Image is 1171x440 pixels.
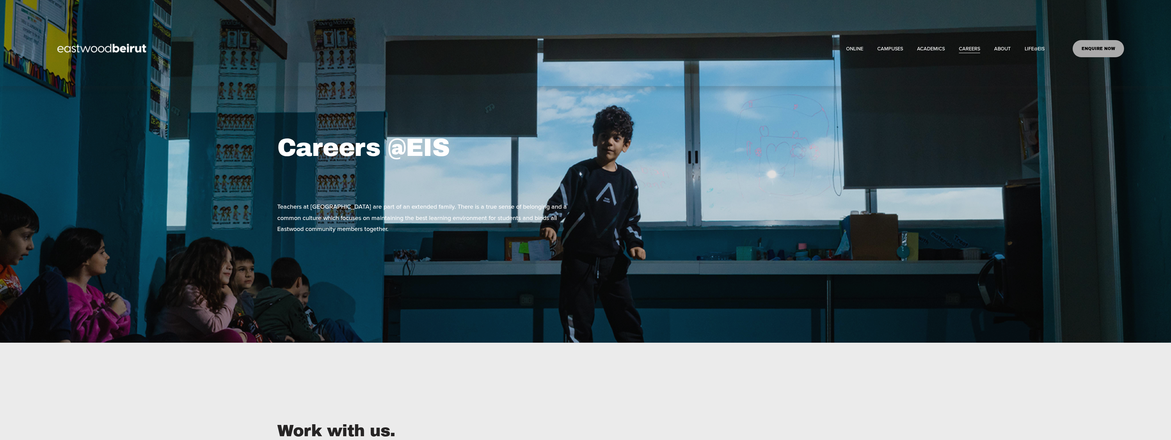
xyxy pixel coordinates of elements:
[277,133,635,162] h1: Careers @EIS
[1025,44,1045,54] a: folder dropdown
[917,44,945,54] a: folder dropdown
[917,44,945,53] span: ACADEMICS
[994,44,1011,54] a: folder dropdown
[1025,44,1045,53] span: LIFE@EIS
[1073,40,1124,57] a: ENQUIRE NOW
[994,44,1011,53] span: ABOUT
[877,44,903,54] a: folder dropdown
[877,44,903,53] span: CAMPUSES
[277,201,584,234] p: Teachers at [GEOGRAPHIC_DATA] are part of an extended family. There is a true sense of belonging ...
[959,44,980,54] a: CAREERS
[846,44,863,54] a: ONLINE
[47,31,159,66] img: EastwoodIS Global Site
